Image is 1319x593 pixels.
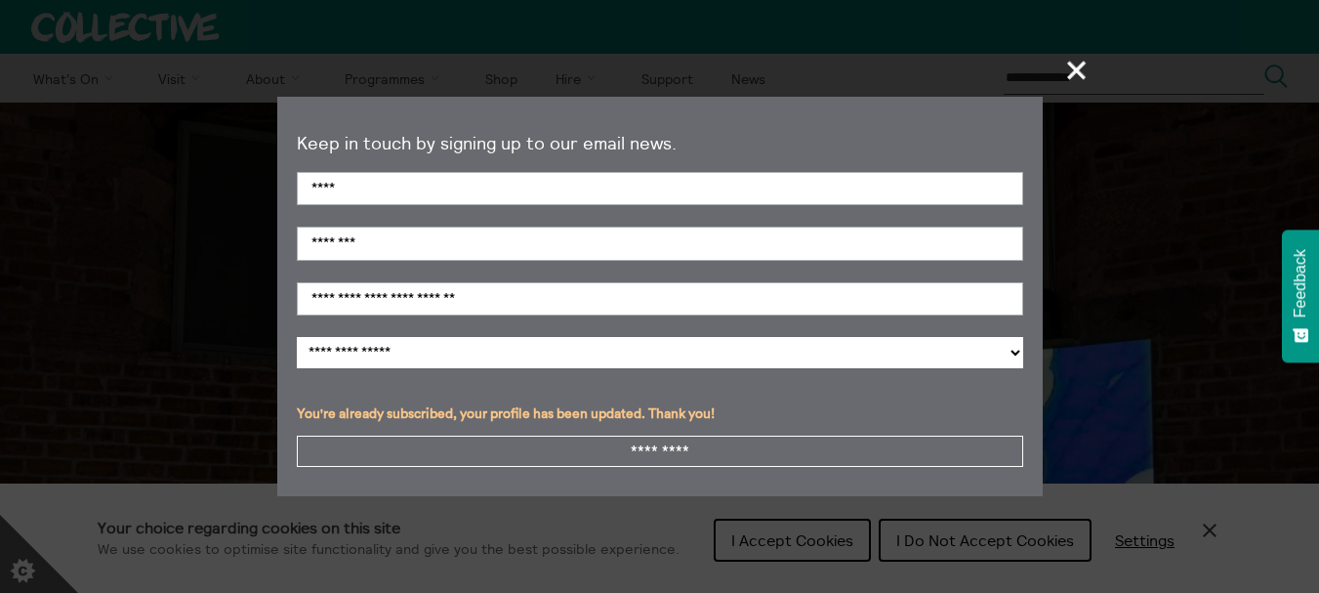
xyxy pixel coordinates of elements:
button: Feedback - Show survey [1282,230,1319,362]
div: You're already subscribed, your profile has been updated. Thank you! [297,406,878,436]
p: Keep in touch by signing up to our email news. [297,134,1023,154]
span: + [1049,42,1106,100]
button: close [1057,42,1096,98]
span: Feedback [1292,249,1309,318]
